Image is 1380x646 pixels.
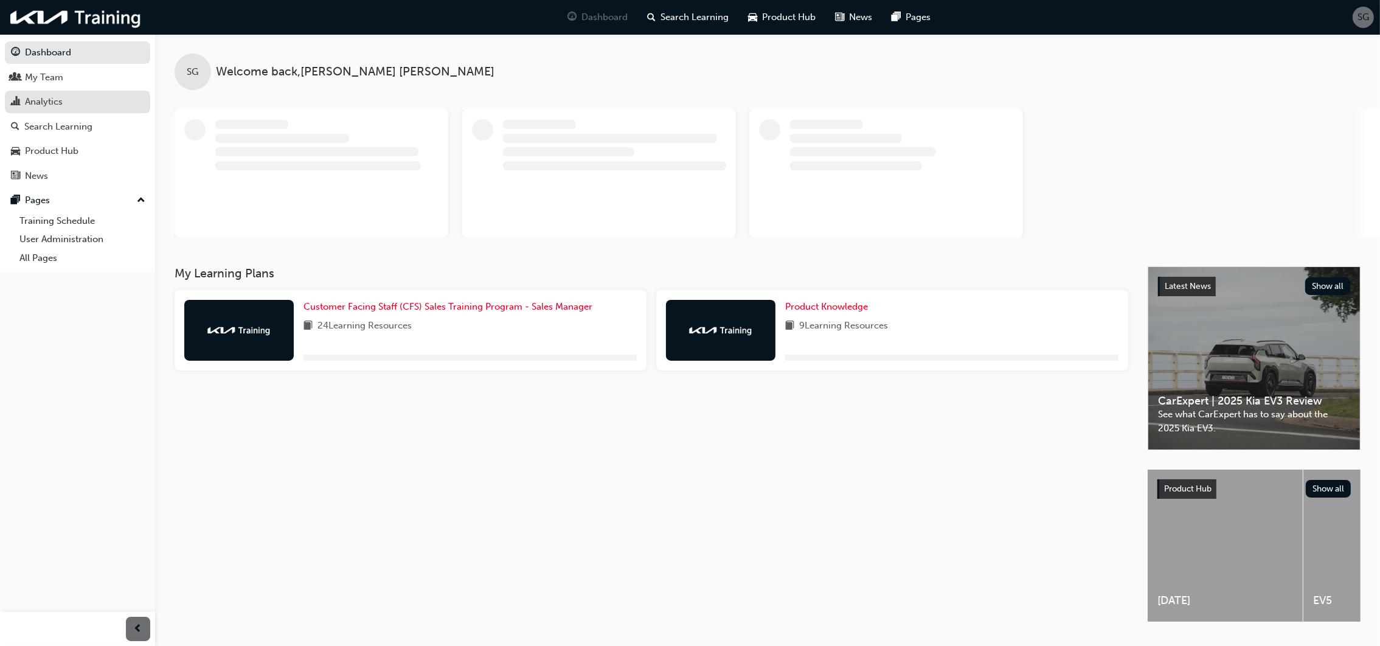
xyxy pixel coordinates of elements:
[582,10,628,24] span: Dashboard
[892,10,901,25] span: pages-icon
[25,193,50,207] div: Pages
[11,195,20,206] span: pages-icon
[15,212,150,231] a: Training Schedule
[317,319,412,334] span: 24 Learning Resources
[303,300,597,314] a: Customer Facing Staff (CFS) Sales Training Program - Sales Manager
[5,39,150,189] button: DashboardMy TeamAnalyticsSearch LearningProduct HubNews
[785,319,794,334] span: book-icon
[6,5,146,30] img: kia-training
[1157,594,1293,608] span: [DATE]
[11,72,20,83] span: people-icon
[568,10,577,25] span: guage-icon
[25,144,78,158] div: Product Hub
[24,120,92,134] div: Search Learning
[1164,484,1212,494] span: Product Hub
[1158,408,1350,435] span: See what CarExpert has to say about the 2025 Kia EV3.
[11,97,20,108] span: chart-icon
[1148,470,1303,622] a: [DATE]
[826,5,882,30] a: news-iconNews
[25,169,48,183] div: News
[558,5,638,30] a: guage-iconDashboard
[216,65,494,79] span: Welcome back , [PERSON_NAME] [PERSON_NAME]
[906,10,931,24] span: Pages
[1158,394,1350,408] span: CarExpert | 2025 Kia EV3 Review
[5,140,150,162] a: Product Hub
[5,165,150,187] a: News
[749,10,758,25] span: car-icon
[5,189,150,212] button: Pages
[882,5,941,30] a: pages-iconPages
[11,122,19,133] span: search-icon
[785,300,873,314] a: Product Knowledge
[739,5,826,30] a: car-iconProduct Hub
[11,171,20,182] span: news-icon
[1353,7,1374,28] button: SG
[1357,10,1369,24] span: SG
[1305,277,1351,295] button: Show all
[1157,479,1351,499] a: Product HubShow all
[1158,277,1350,296] a: Latest NewsShow all
[799,319,888,334] span: 9 Learning Resources
[175,266,1128,280] h3: My Learning Plans
[5,116,150,138] a: Search Learning
[1148,266,1361,450] a: Latest NewsShow allCarExpert | 2025 Kia EV3 ReviewSee what CarExpert has to say about the 2025 Ki...
[11,47,20,58] span: guage-icon
[763,10,816,24] span: Product Hub
[137,193,145,209] span: up-icon
[850,10,873,24] span: News
[648,10,656,25] span: search-icon
[303,319,313,334] span: book-icon
[687,324,754,336] img: kia-training
[1165,281,1211,291] span: Latest News
[5,41,150,64] a: Dashboard
[25,71,63,85] div: My Team
[15,230,150,249] a: User Administration
[638,5,739,30] a: search-iconSearch Learning
[134,622,143,637] span: prev-icon
[25,95,63,109] div: Analytics
[661,10,729,24] span: Search Learning
[785,301,868,312] span: Product Knowledge
[187,65,199,79] span: SG
[206,324,272,336] img: kia-training
[303,301,592,312] span: Customer Facing Staff (CFS) Sales Training Program - Sales Manager
[15,249,150,268] a: All Pages
[1306,480,1351,498] button: Show all
[5,91,150,113] a: Analytics
[11,146,20,157] span: car-icon
[836,10,845,25] span: news-icon
[5,66,150,89] a: My Team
